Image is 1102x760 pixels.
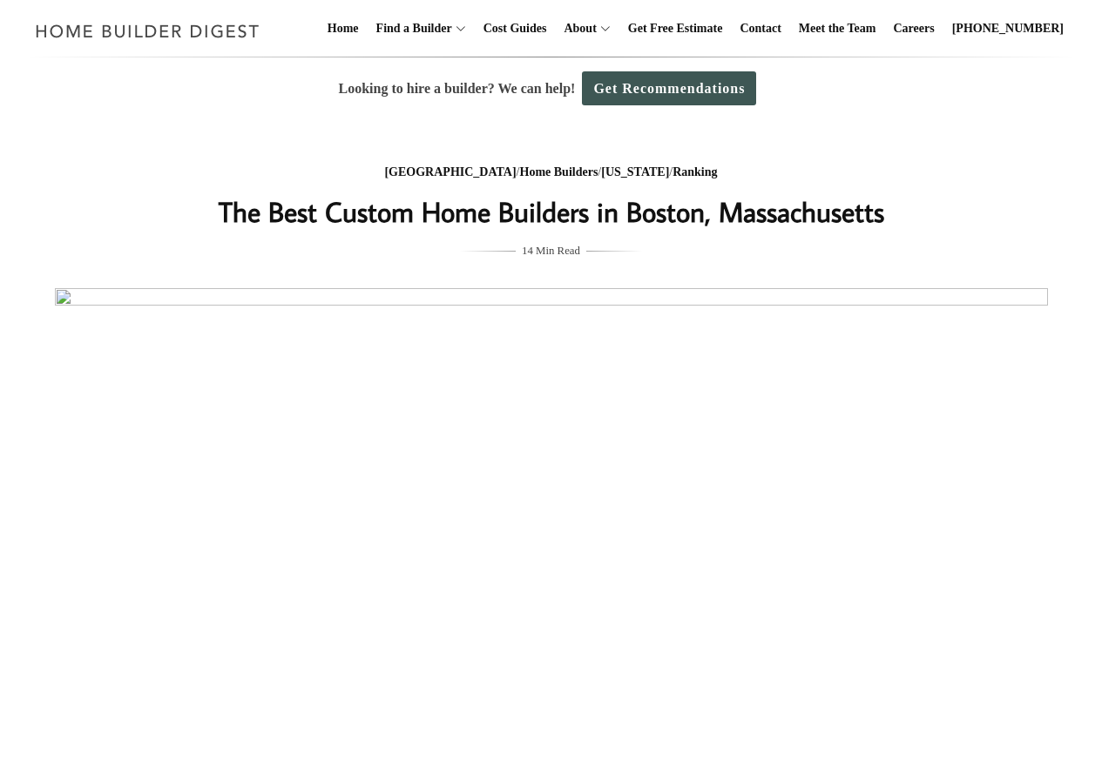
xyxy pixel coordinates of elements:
[557,1,596,57] a: About
[733,1,788,57] a: Contact
[369,1,452,57] a: Find a Builder
[673,165,717,178] a: Ranking
[601,165,669,178] a: [US_STATE]
[520,165,598,178] a: Home Builders
[204,191,899,232] h1: The Best Custom Home Builders in Boston, Massachusetts
[621,1,730,57] a: Get Free Estimate
[321,1,366,57] a: Home
[887,1,942,57] a: Careers
[582,71,756,105] a: Get Recommendations
[522,241,580,260] span: 14 Min Read
[384,165,516,178] a: [GEOGRAPHIC_DATA]
[792,1,883,57] a: Meet the Team
[204,162,899,184] div: / / /
[945,1,1071,57] a: [PHONE_NUMBER]
[477,1,554,57] a: Cost Guides
[28,14,267,48] img: Home Builder Digest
